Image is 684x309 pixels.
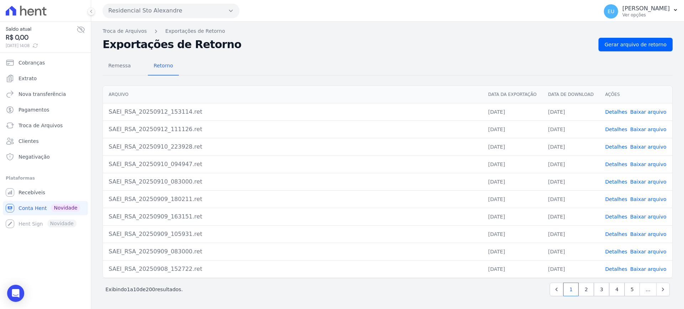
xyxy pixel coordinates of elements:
nav: Sidebar [6,56,85,231]
div: SAEI_RSA_20250908_152722.ret [109,265,477,273]
span: Cobranças [19,59,45,66]
span: Troca de Arquivos [19,122,63,129]
a: Baixar arquivo [630,214,667,220]
td: [DATE] [482,155,542,173]
span: EU [608,9,615,14]
a: Detalhes [605,161,627,167]
div: SAEI_RSA_20250909_180211.ret [109,195,477,204]
a: Retorno [148,57,179,76]
td: [DATE] [543,260,600,278]
a: Detalhes [605,144,627,150]
a: Cobranças [3,56,88,70]
p: Exibindo a de resultados. [105,286,183,293]
a: 2 [579,283,594,296]
p: [PERSON_NAME] [622,5,670,12]
button: Residencial Sto Alexandre [103,4,239,18]
div: SAEI_RSA_20250912_153114.ret [109,108,477,116]
a: Recebíveis [3,185,88,200]
a: Extrato [3,71,88,86]
td: [DATE] [543,190,600,208]
th: Data da Exportação [482,86,542,103]
a: Baixar arquivo [630,109,667,115]
a: Detalhes [605,249,627,254]
a: Baixar arquivo [630,179,667,185]
div: SAEI_RSA_20250912_111126.ret [109,125,477,134]
div: SAEI_RSA_20250909_083000.ret [109,247,477,256]
a: 3 [594,283,609,296]
a: Troca de Arquivos [3,118,88,133]
a: Detalhes [605,179,627,185]
span: [DATE] 14:08 [6,42,77,49]
td: [DATE] [543,225,600,243]
div: SAEI_RSA_20250910_083000.ret [109,177,477,186]
a: Baixar arquivo [630,249,667,254]
a: Conta Hent Novidade [3,201,88,215]
a: Clientes [3,134,88,148]
span: Nova transferência [19,91,66,98]
a: Baixar arquivo [630,144,667,150]
td: [DATE] [543,208,600,225]
a: Baixar arquivo [630,196,667,202]
span: Novidade [51,204,80,212]
span: Saldo atual [6,25,77,33]
div: SAEI_RSA_20250910_094947.ret [109,160,477,169]
span: 10 [133,287,140,292]
span: Negativação [19,153,50,160]
td: [DATE] [482,190,542,208]
p: Ver opções [622,12,670,18]
span: R$ 0,00 [6,33,77,42]
a: Detalhes [605,214,627,220]
a: Negativação [3,150,88,164]
a: Nova transferência [3,87,88,101]
div: SAEI_RSA_20250909_105931.ret [109,230,477,238]
a: Troca de Arquivos [103,27,147,35]
a: Previous [550,283,563,296]
span: Remessa [104,58,135,73]
span: 200 [146,287,155,292]
td: [DATE] [543,243,600,260]
td: [DATE] [543,138,600,155]
span: Retorno [149,58,177,73]
a: Detalhes [605,266,627,272]
a: Baixar arquivo [630,161,667,167]
span: Recebíveis [19,189,45,196]
div: SAEI_RSA_20250910_223928.ret [109,143,477,151]
a: Remessa [103,57,136,76]
h2: Exportações de Retorno [103,40,593,50]
span: Clientes [19,138,38,145]
a: Baixar arquivo [630,266,667,272]
span: 1 [127,287,130,292]
a: Next [656,283,670,296]
th: Arquivo [103,86,482,103]
a: 1 [563,283,579,296]
div: Plataformas [6,174,85,182]
a: Pagamentos [3,103,88,117]
a: Detalhes [605,109,627,115]
a: Detalhes [605,231,627,237]
th: Data de Download [543,86,600,103]
td: [DATE] [543,155,600,173]
a: Baixar arquivo [630,231,667,237]
div: Open Intercom Messenger [7,285,24,302]
td: [DATE] [482,138,542,155]
td: [DATE] [543,173,600,190]
a: Baixar arquivo [630,127,667,132]
td: [DATE] [482,208,542,225]
td: [DATE] [543,103,600,120]
td: [DATE] [482,120,542,138]
span: … [639,283,657,296]
a: Detalhes [605,196,627,202]
div: SAEI_RSA_20250909_163151.ret [109,212,477,221]
td: [DATE] [543,120,600,138]
a: Detalhes [605,127,627,132]
th: Ações [600,86,672,103]
td: [DATE] [482,260,542,278]
span: Conta Hent [19,205,47,212]
td: [DATE] [482,173,542,190]
td: [DATE] [482,225,542,243]
span: Gerar arquivo de retorno [605,41,667,48]
span: Extrato [19,75,37,82]
button: EU [PERSON_NAME] Ver opções [598,1,684,21]
a: Exportações de Retorno [165,27,225,35]
td: [DATE] [482,243,542,260]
